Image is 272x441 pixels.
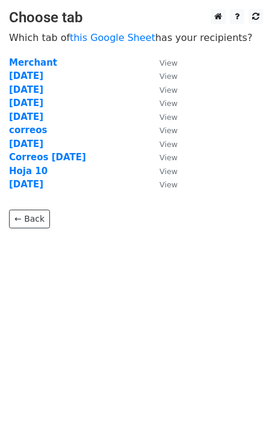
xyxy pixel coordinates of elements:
a: View [147,125,178,136]
a: View [147,179,178,190]
small: View [159,180,178,189]
small: View [159,99,178,108]
a: View [147,98,178,108]
a: [DATE] [9,179,43,190]
small: View [159,58,178,67]
a: [DATE] [9,84,43,95]
a: ← Back [9,210,50,228]
a: View [147,139,178,149]
a: [DATE] [9,98,43,108]
a: View [147,166,178,177]
small: View [159,72,178,81]
small: View [159,126,178,135]
small: View [159,140,178,149]
p: Which tab of has your recipients? [9,31,263,44]
a: Hoja 10 [9,166,48,177]
a: correos [9,125,47,136]
a: [DATE] [9,111,43,122]
a: Correos [DATE] [9,152,86,163]
a: [DATE] [9,70,43,81]
a: View [147,152,178,163]
small: View [159,113,178,122]
a: View [147,111,178,122]
a: View [147,84,178,95]
a: View [147,70,178,81]
a: this Google Sheet [70,32,155,43]
small: View [159,167,178,176]
small: View [159,153,178,162]
a: View [147,57,178,68]
a: Merchant [9,57,57,68]
h3: Choose tab [9,9,263,27]
small: View [159,86,178,95]
a: [DATE] [9,139,43,149]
